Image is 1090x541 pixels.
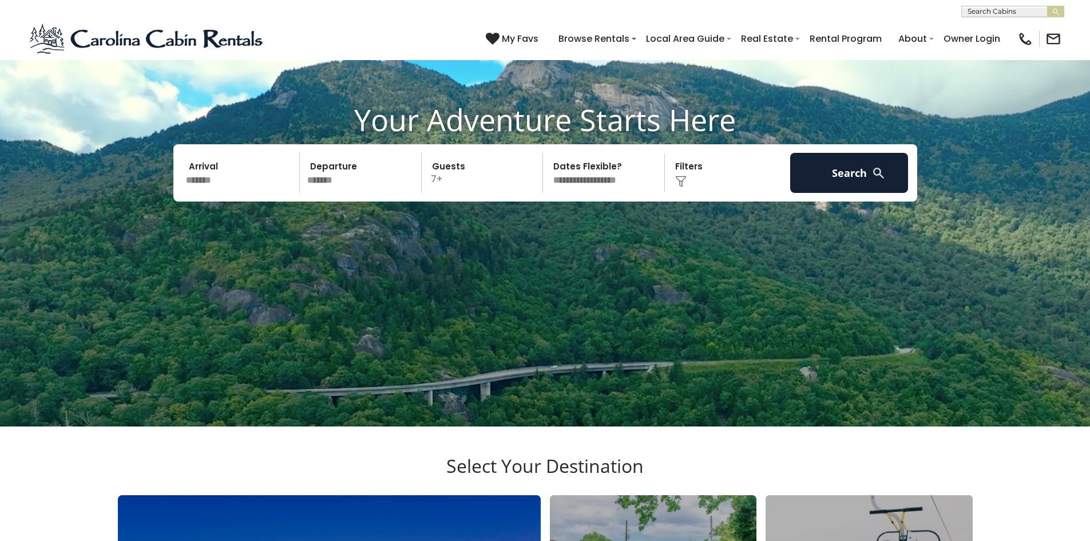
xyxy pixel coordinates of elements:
p: 7+ [425,153,543,193]
a: Browse Rentals [553,29,635,49]
img: Blue-2.png [29,22,266,56]
a: Real Estate [735,29,799,49]
span: My Favs [502,31,538,46]
a: Local Area Guide [640,29,730,49]
img: phone-regular-black.png [1017,31,1033,47]
button: Search [790,153,909,193]
a: About [893,29,933,49]
img: mail-regular-black.png [1045,31,1061,47]
a: Owner Login [938,29,1006,49]
a: My Favs [486,31,541,46]
h1: Your Adventure Starts Here [9,102,1081,137]
img: filter--v1.png [675,176,687,187]
h3: Select Your Destination [116,455,974,495]
img: search-regular-white.png [871,166,886,180]
a: Rental Program [804,29,887,49]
